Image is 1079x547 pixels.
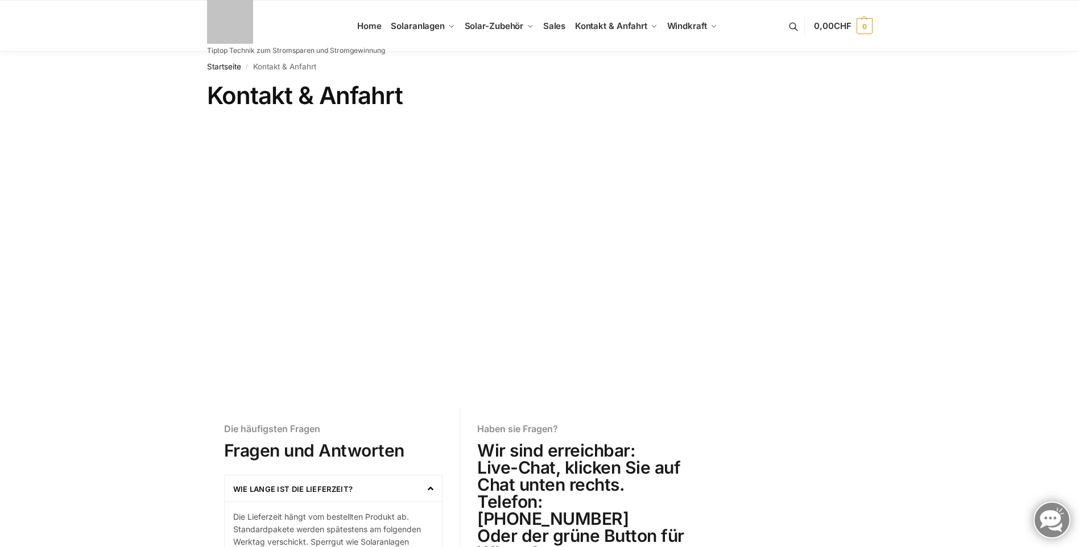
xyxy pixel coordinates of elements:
[834,20,851,31] span: CHF
[814,20,851,31] span: 0,00
[207,52,873,81] nav: Breadcrumb
[543,20,566,31] span: Sales
[570,1,662,52] a: Kontakt & Anfahrt
[477,424,696,433] h6: Haben sie Fragen?
[662,1,722,52] a: Windkraft
[386,1,460,52] a: Solaranlagen
[667,20,707,31] span: Windkraft
[814,9,872,43] a: 0,00CHF 0
[207,62,241,71] a: Startseite
[538,1,570,52] a: Sales
[224,442,443,459] h2: Fragen und Antworten
[207,81,873,110] h1: Kontakt & Anfahrt
[460,1,538,52] a: Solar-Zubehör
[465,20,524,31] span: Solar-Zubehör
[241,63,253,72] span: /
[207,47,385,54] p: Tiptop Technik zum Stromsparen und Stromgewinnung
[113,124,966,379] iframe: 3177 Laupen Bern Krankenhausweg 14
[225,475,443,502] div: Wie lange ist die Lieferzeit?
[575,20,647,31] span: Kontakt & Anfahrt
[391,20,445,31] span: Solaranlagen
[224,424,443,433] h6: Die häufigsten Fragen
[857,18,873,34] span: 0
[233,484,353,494] a: Wie lange ist die Lieferzeit?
